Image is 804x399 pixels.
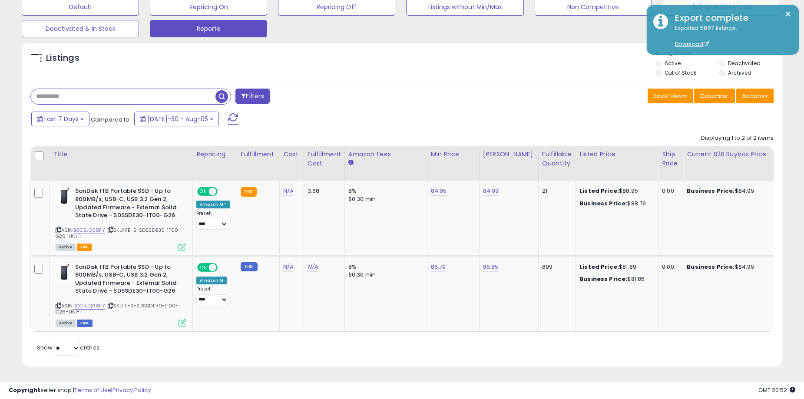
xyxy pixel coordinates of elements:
[687,263,735,271] b: Business Price:
[241,150,276,159] div: Fulfillment
[56,320,76,327] span: All listings currently available for purchase on Amazon
[308,187,338,195] div: 3.68
[431,150,476,159] div: Min Price
[198,264,209,271] span: ON
[75,263,181,297] b: SanDisk 1TB Portable SSD - Up to 800MB/s, USB-C, USB 3.2 Gen 2, Updated Firmware - External Solid...
[77,244,92,251] span: FBA
[665,59,681,67] label: Active
[56,302,178,315] span: | SKU: E-S-SDSSDE30-1T00-G26-UNI-1
[283,150,300,159] div: Cost
[348,159,354,167] small: Amazon Fees.
[668,12,792,24] div: Export complete
[308,263,318,271] a: N/A
[736,89,774,103] button: Actions
[542,263,569,271] div: 699
[37,343,99,352] span: Show: entries
[241,187,257,197] small: FBA
[56,187,73,204] img: 41-T4nAAufL._SL40_.jpg
[542,150,572,168] div: Fulfillable Quantity
[46,52,79,64] h5: Listings
[348,195,420,203] div: $0.30 min
[579,263,652,271] div: $81.89
[431,263,446,271] a: 86.79
[579,187,652,195] div: $88.95
[235,89,269,104] button: Filters
[56,187,186,250] div: ASIN:
[216,188,230,195] span: OFF
[579,275,627,283] b: Business Price:
[701,134,774,142] div: Displaying 1 to 2 of 2 items
[196,211,230,230] div: Preset:
[784,9,791,20] button: ×
[56,263,186,326] div: ASIN:
[579,150,655,159] div: Listed Price
[665,69,696,76] label: Out of Stock
[648,89,693,103] button: Save View
[196,277,227,284] div: Amazon AI
[687,187,772,195] div: $84.99
[579,200,652,208] div: $88.79
[579,187,619,195] b: Listed Price:
[216,264,230,271] span: OFF
[348,271,420,279] div: $0.30 min
[77,320,93,327] span: FBM
[662,263,676,271] div: 0.00
[728,69,751,76] label: Archived
[196,150,233,159] div: Repricing
[431,187,447,195] a: 84.95
[728,59,761,67] label: Deactivated
[241,262,258,271] small: FBM
[147,115,208,123] span: [DATE]-30 - Aug-05
[579,199,627,208] b: Business Price:
[579,275,652,283] div: $81.85
[348,150,424,159] div: Amazon Fees
[675,40,709,48] a: Download
[196,201,230,208] div: Amazon AI *
[687,150,775,159] div: Current B2B Buybox Price
[662,187,676,195] div: 0.00
[22,20,139,37] button: Deactivated & In Stock
[44,115,79,123] span: Last 7 Days
[9,386,40,394] strong: Copyright
[483,263,499,271] a: 86.85
[348,187,420,195] div: 8%
[668,24,792,49] div: Exported 5867 listings.
[283,187,294,195] a: N/A
[56,263,73,280] img: 41-T4nAAufL._SL40_.jpg
[198,188,209,195] span: ON
[56,244,76,251] span: All listings currently available for purchase on Amazon
[662,150,679,168] div: Ship Price
[150,20,267,37] button: Reporte
[308,150,341,168] div: Fulfillment Cost
[73,302,105,310] a: B0C5JQ68FY
[56,227,181,240] span: | SKU: FE-S-SDSSDE30-1T00-G26-UNI-1
[74,386,111,394] a: Terms of Use
[687,187,735,195] b: Business Price:
[73,227,105,234] a: B0C5JQ68FY
[283,263,294,271] a: N/A
[9,386,151,395] div: seller snap | |
[483,150,535,159] div: [PERSON_NAME]
[687,263,772,271] div: $84.99
[53,150,189,159] div: Title
[134,112,219,126] button: [DATE]-30 - Aug-05
[579,263,619,271] b: Listed Price:
[542,187,569,195] div: 21
[483,187,499,195] a: 84.99
[75,187,181,221] b: SanDisk 1TB Portable SSD - Up to 800MB/s, USB-C, USB 3.2 Gen 2, Updated Firmware - External Solid...
[700,92,727,100] span: Columns
[196,286,230,306] div: Preset:
[112,386,151,394] a: Privacy Policy
[91,115,131,124] span: Compared to:
[31,112,89,126] button: Last 7 Days
[694,89,735,103] button: Columns
[348,263,420,271] div: 8%
[758,386,795,394] span: 2025-08-13 20:52 GMT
